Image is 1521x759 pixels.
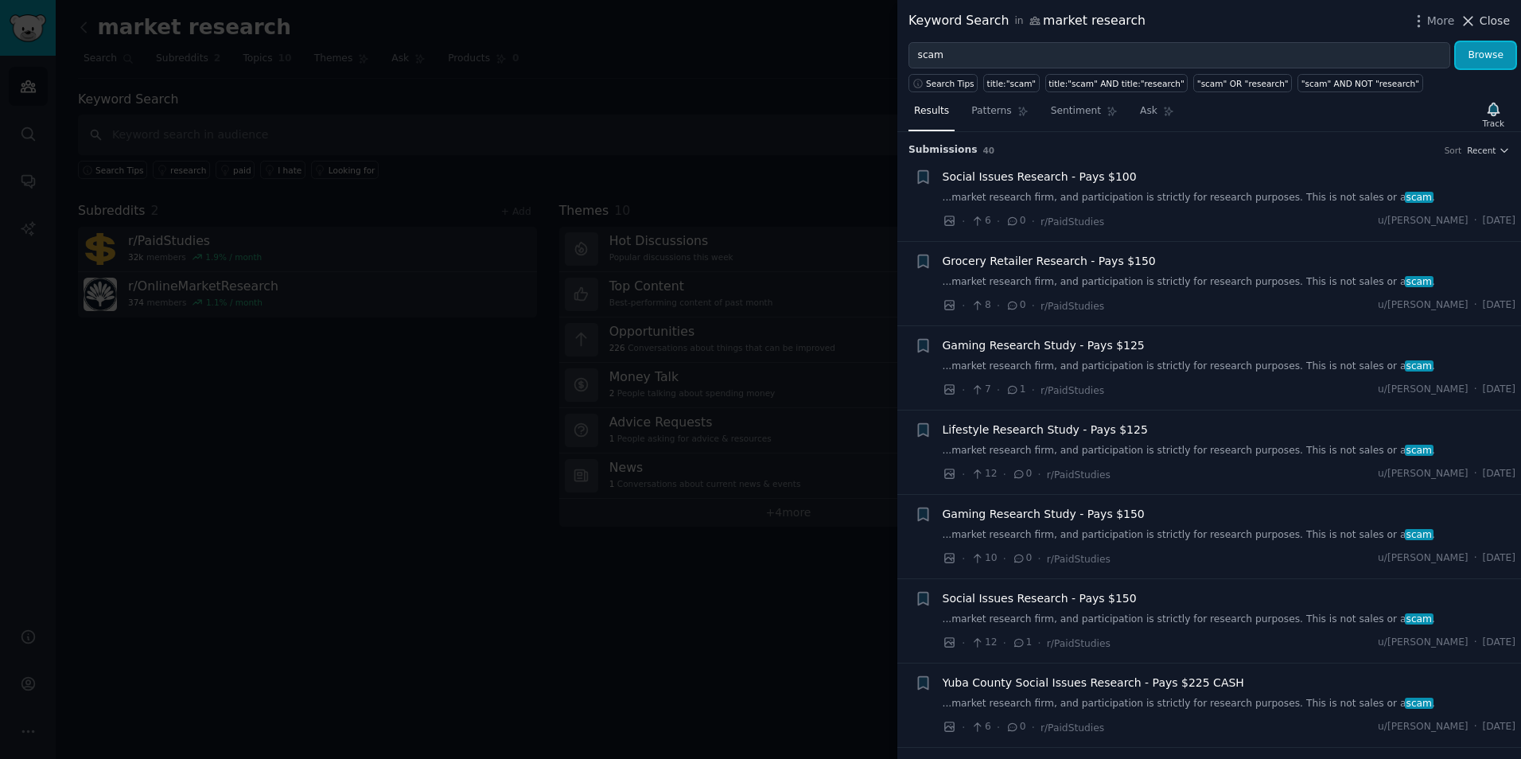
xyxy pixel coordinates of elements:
[1041,216,1104,228] span: r/PaidStudies
[962,466,965,483] span: ·
[1047,638,1111,649] span: r/PaidStudies
[1032,382,1035,399] span: ·
[1003,466,1006,483] span: ·
[1012,636,1032,650] span: 1
[943,506,1145,523] span: Gaming Research Study - Pays $150
[987,78,1037,89] div: title:"scam"
[1378,298,1468,313] span: u/[PERSON_NAME]
[971,467,997,481] span: 12
[1006,298,1025,313] span: 0
[997,719,1000,736] span: ·
[1048,78,1185,89] div: title:"scam" AND title:"research"
[962,551,965,567] span: ·
[1140,104,1157,119] span: Ask
[1047,554,1111,565] span: r/PaidStudies
[1474,720,1477,734] span: ·
[1378,720,1468,734] span: u/[PERSON_NAME]
[1474,298,1477,313] span: ·
[1037,466,1041,483] span: ·
[1037,635,1041,652] span: ·
[1427,13,1455,29] span: More
[943,613,1516,627] a: ...market research firm, and participation is strictly for research purposes. This is not sales o...
[908,143,978,158] span: Submission s
[908,11,1146,31] div: Keyword Search market research
[1378,551,1468,566] span: u/[PERSON_NAME]
[908,74,978,92] button: Search Tips
[971,551,997,566] span: 10
[1301,78,1419,89] div: "scam" AND NOT "research"
[1297,74,1422,92] a: "scam" AND NOT "research"
[1480,13,1510,29] span: Close
[1483,636,1515,650] span: [DATE]
[971,636,997,650] span: 12
[1032,213,1035,230] span: ·
[1378,467,1468,481] span: u/[PERSON_NAME]
[943,360,1516,374] a: ...market research firm, and participation is strictly for research purposes. This is not sales o...
[962,635,965,652] span: ·
[1014,14,1023,29] span: in
[1003,635,1006,652] span: ·
[1006,383,1025,397] span: 1
[1467,145,1496,156] span: Recent
[926,78,974,89] span: Search Tips
[943,528,1516,543] a: ...market research firm, and participation is strictly for research purposes. This is not sales o...
[1483,118,1504,129] div: Track
[1445,145,1462,156] div: Sort
[908,42,1450,69] input: Try a keyword related to your business
[1474,467,1477,481] span: ·
[1003,551,1006,567] span: ·
[1045,99,1123,131] a: Sentiment
[1378,636,1468,650] span: u/[PERSON_NAME]
[1378,383,1468,397] span: u/[PERSON_NAME]
[1041,385,1104,396] span: r/PaidStudies
[1193,74,1292,92] a: "scam" OR "research"
[943,169,1137,185] a: Social Issues Research - Pays $100
[1032,719,1035,736] span: ·
[908,99,955,131] a: Results
[962,213,965,230] span: ·
[943,191,1516,205] a: ...market research firm, and participation is strictly for research purposes. This is not sales o...
[1474,551,1477,566] span: ·
[997,213,1000,230] span: ·
[1006,214,1025,228] span: 0
[943,337,1145,354] a: Gaming Research Study - Pays $125
[1483,298,1515,313] span: [DATE]
[1012,551,1032,566] span: 0
[1006,720,1025,734] span: 0
[943,444,1516,458] a: ...market research firm, and participation is strictly for research purposes. This is not sales o...
[1474,636,1477,650] span: ·
[962,298,965,314] span: ·
[1045,74,1188,92] a: title:"scam" AND title:"research"
[943,422,1148,438] span: Lifestyle Research Study - Pays $125
[1474,214,1477,228] span: ·
[1405,360,1433,372] span: scam
[1405,445,1433,456] span: scam
[1456,42,1515,69] button: Browse
[1041,301,1104,312] span: r/PaidStudies
[1483,467,1515,481] span: [DATE]
[971,720,990,734] span: 6
[943,590,1137,607] a: Social Issues Research - Pays $150
[966,99,1033,131] a: Patterns
[1405,698,1433,709] span: scam
[983,74,1040,92] a: title:"scam"
[1483,551,1515,566] span: [DATE]
[943,253,1156,270] a: Grocery Retailer Research - Pays $150
[1197,78,1289,89] div: "scam" OR "research"
[971,383,990,397] span: 7
[962,719,965,736] span: ·
[1410,13,1455,29] button: More
[943,275,1516,290] a: ...market research firm, and participation is strictly for research purposes. This is not sales o...
[1378,214,1468,228] span: u/[PERSON_NAME]
[943,675,1244,691] a: Yuba County Social Issues Research - Pays $225 CASH
[1483,214,1515,228] span: [DATE]
[983,146,995,155] span: 40
[1477,98,1510,131] button: Track
[971,214,990,228] span: 6
[1467,145,1510,156] button: Recent
[1134,99,1180,131] a: Ask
